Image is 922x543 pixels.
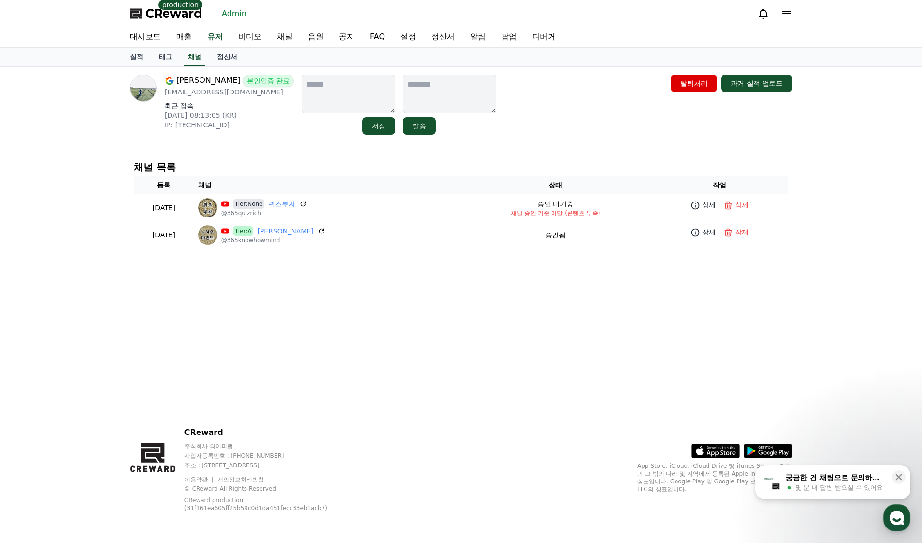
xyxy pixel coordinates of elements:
[184,496,339,512] p: CReward production (31f161ea605ff25b59c0d1da451fecc33eb1acb7)
[217,476,264,483] a: 개인정보처리방침
[637,462,792,493] p: App Store, iCloud, iCloud Drive 및 iTunes Store는 미국과 그 밖의 나라 및 지역에서 등록된 Apple Inc.의 서비스 상표입니다. Goo...
[205,27,225,47] a: 유저
[165,87,294,97] p: [EMAIL_ADDRESS][DOMAIN_NAME]
[424,27,462,47] a: 정산서
[735,200,749,210] p: 삭제
[493,27,524,47] a: 팝업
[721,75,792,92] button: 과거 실적 업로드
[145,6,202,21] span: CReward
[194,176,460,194] th: 채널
[243,75,294,87] span: 본인인증 완료
[151,48,180,66] a: 태그
[331,27,362,47] a: 공지
[722,198,751,212] button: 삭제
[393,27,424,47] a: 설정
[735,227,749,237] p: 삭제
[689,225,718,239] a: 상세
[300,27,331,47] a: 음원
[524,27,563,47] a: 디버거
[184,48,205,66] a: 채널
[671,75,717,92] button: 탈퇴처리
[702,200,716,210] p: 상세
[722,225,751,239] button: 삭제
[130,6,202,21] a: CReward
[545,230,566,240] p: 승인됨
[198,198,217,217] img: 퀴즈부자
[138,203,190,213] p: [DATE]
[689,198,718,212] a: 상세
[165,110,294,120] p: [DATE] 08:13:05 (KR)
[462,27,493,47] a: 알림
[362,27,393,47] a: FAQ
[165,120,294,130] p: IP: [TECHNICAL_ID]
[184,485,354,493] p: © CReward All Rights Reserved.
[198,225,217,245] img: 노하우마인드
[221,209,307,217] p: @365quizrich
[122,48,151,66] a: 실적
[176,75,241,87] span: [PERSON_NAME]
[184,427,354,438] p: CReward
[233,226,254,236] span: Tier:A
[464,209,647,217] p: 채널 승인 기준 미달 (콘텐츠 부족)
[651,176,789,194] th: 작업
[184,462,354,469] p: 주소 : [STREET_ADDRESS]
[165,101,294,110] p: 최근 접속
[134,176,194,194] th: 등록
[169,27,200,47] a: 매출
[184,476,215,483] a: 이용약관
[138,230,190,240] p: [DATE]
[122,27,169,47] a: 대시보드
[184,452,354,460] p: 사업자등록번호 : [PHONE_NUMBER]
[269,27,300,47] a: 채널
[184,442,354,450] p: 주식회사 와이피랩
[268,199,295,209] a: 퀴즈부자
[233,199,265,209] span: Tier:None
[403,117,436,135] button: 발송
[221,236,325,244] p: @365knowhowmind
[257,226,313,236] a: [PERSON_NAME]
[134,162,788,172] h4: 채널 목록
[460,176,651,194] th: 상태
[230,27,269,47] a: 비디오
[209,48,245,66] a: 정산서
[130,75,157,102] img: profile image
[538,199,573,209] p: 승인 대기중
[702,227,716,237] p: 상세
[362,117,395,135] button: 저장
[218,6,250,21] a: Admin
